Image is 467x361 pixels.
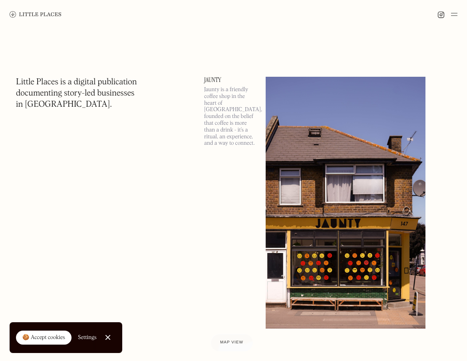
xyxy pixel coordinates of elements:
[204,86,256,147] p: Jaunty is a friendly coffee shop in the heart of [GEOGRAPHIC_DATA], founded on the belief that co...
[16,331,72,345] a: 🍪 Accept cookies
[22,334,65,342] div: 🍪 Accept cookies
[100,329,116,345] a: Close Cookie Popup
[266,77,425,329] img: Jaunty
[204,77,256,83] a: Jaunty
[78,329,97,347] a: Settings
[107,337,108,338] div: Close Cookie Popup
[16,77,137,110] h1: Little Places is a digital publication documenting story-led businesses in [GEOGRAPHIC_DATA].
[220,340,243,345] span: Map view
[78,335,97,340] div: Settings
[211,334,253,351] a: Map view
